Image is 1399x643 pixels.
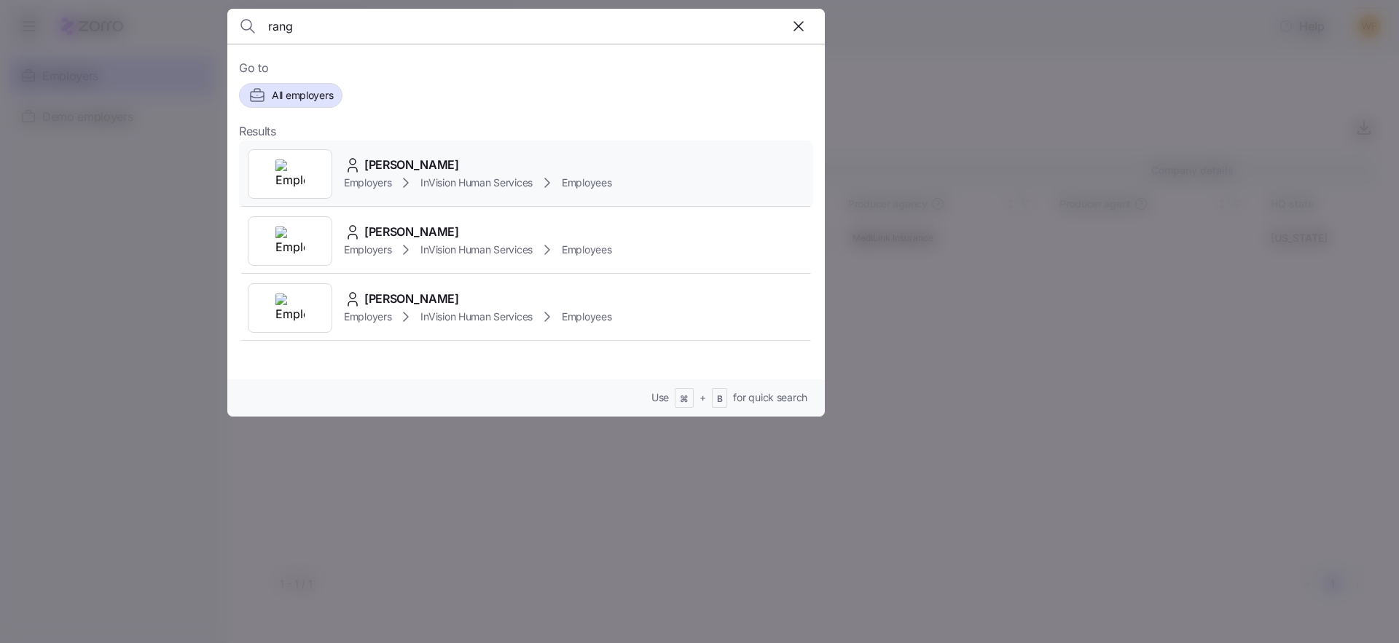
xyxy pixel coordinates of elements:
span: [PERSON_NAME] [364,290,459,308]
span: Results [239,122,276,141]
span: InVision Human Services [420,242,533,257]
span: ⌘ [680,393,689,406]
button: All employers [239,83,342,108]
span: [PERSON_NAME] [364,156,459,174]
span: Use [651,390,669,405]
span: + [699,390,706,405]
span: [PERSON_NAME] [364,223,459,241]
span: for quick search [733,390,807,405]
span: Employers [344,242,391,257]
span: Employers [344,175,391,190]
span: All employers [272,88,333,103]
span: InVision Human Services [420,309,533,324]
img: Employer logo [275,293,305,323]
span: B [717,393,723,406]
span: Employees [562,309,611,324]
span: InVision Human Services [420,175,533,190]
span: Employees [562,175,611,190]
img: Employer logo [275,159,305,189]
img: Employer logo [275,226,305,256]
span: Go to [239,59,813,77]
span: Employees [562,242,611,257]
span: Employers [344,309,391,324]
